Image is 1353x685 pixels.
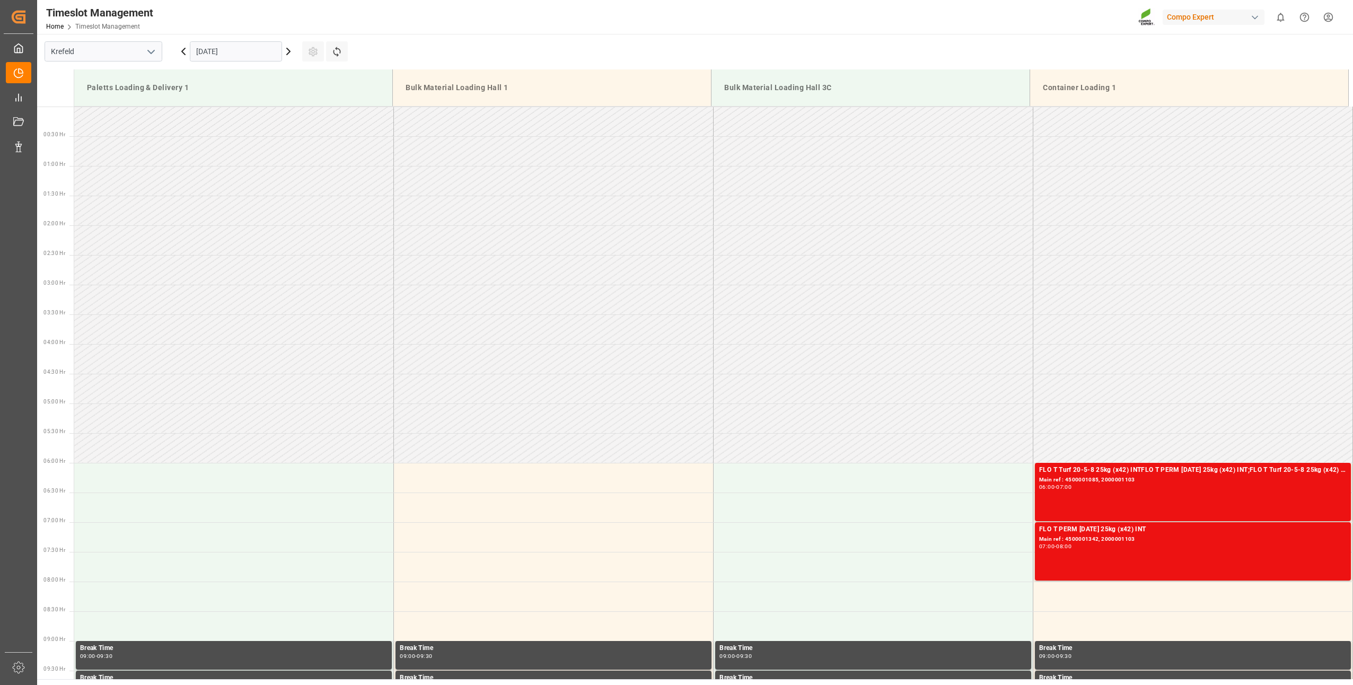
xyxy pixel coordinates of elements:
[43,517,65,523] span: 07:00 Hr
[43,666,65,672] span: 09:30 Hr
[43,607,65,612] span: 08:30 Hr
[1039,485,1055,489] div: 06:00
[46,5,153,21] div: Timeslot Management
[1039,78,1340,98] div: Container Loading 1
[1056,654,1071,658] div: 09:30
[415,654,417,658] div: -
[95,654,97,658] div: -
[43,399,65,405] span: 05:00 Hr
[97,654,112,658] div: 09:30
[1056,485,1071,489] div: 07:00
[1039,476,1347,485] div: Main ref : 4500001085, 2000001103
[400,654,415,658] div: 09:00
[735,654,736,658] div: -
[45,41,162,62] input: Type to search/select
[80,654,95,658] div: 09:00
[43,577,65,583] span: 08:00 Hr
[1039,465,1347,476] div: FLO T Turf 20-5-8 25kg (x42) INTFLO T PERM [DATE] 25kg (x42) INT;FLO T Turf 20-5-8 25kg (x42) INT
[401,78,702,98] div: Bulk Material Loading Hall 1
[83,78,384,98] div: Paletts Loading & Delivery 1
[1293,5,1316,29] button: Help Center
[43,280,65,286] span: 03:00 Hr
[1163,7,1269,27] button: Compo Expert
[1039,654,1055,658] div: 09:00
[80,643,388,654] div: Break Time
[43,221,65,226] span: 02:00 Hr
[43,250,65,256] span: 02:30 Hr
[1039,535,1347,544] div: Main ref : 4500001342, 2000001103
[1055,654,1056,658] div: -
[190,41,282,62] input: DD.MM.YYYY
[43,369,65,375] span: 04:30 Hr
[400,673,707,683] div: Break Time
[1138,8,1155,27] img: Screenshot%202023-09-29%20at%2010.02.21.png_1712312052.png
[719,673,1027,683] div: Break Time
[417,654,432,658] div: 09:30
[80,673,388,683] div: Break Time
[1269,5,1293,29] button: show 0 new notifications
[43,339,65,345] span: 04:00 Hr
[46,23,64,30] a: Home
[400,643,707,654] div: Break Time
[43,428,65,434] span: 05:30 Hr
[43,191,65,197] span: 01:30 Hr
[43,161,65,167] span: 01:00 Hr
[1055,544,1056,549] div: -
[1039,673,1347,683] div: Break Time
[1039,524,1347,535] div: FLO T PERM [DATE] 25kg (x42) INT
[736,654,752,658] div: 09:30
[43,458,65,464] span: 06:00 Hr
[1039,544,1055,549] div: 07:00
[1056,544,1071,549] div: 08:00
[1163,10,1264,25] div: Compo Expert
[43,131,65,137] span: 00:30 Hr
[719,643,1027,654] div: Break Time
[719,654,735,658] div: 09:00
[43,310,65,315] span: 03:30 Hr
[1055,485,1056,489] div: -
[1039,643,1347,654] div: Break Time
[43,488,65,494] span: 06:30 Hr
[143,43,159,60] button: open menu
[43,547,65,553] span: 07:30 Hr
[43,636,65,642] span: 09:00 Hr
[720,78,1021,98] div: Bulk Material Loading Hall 3C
